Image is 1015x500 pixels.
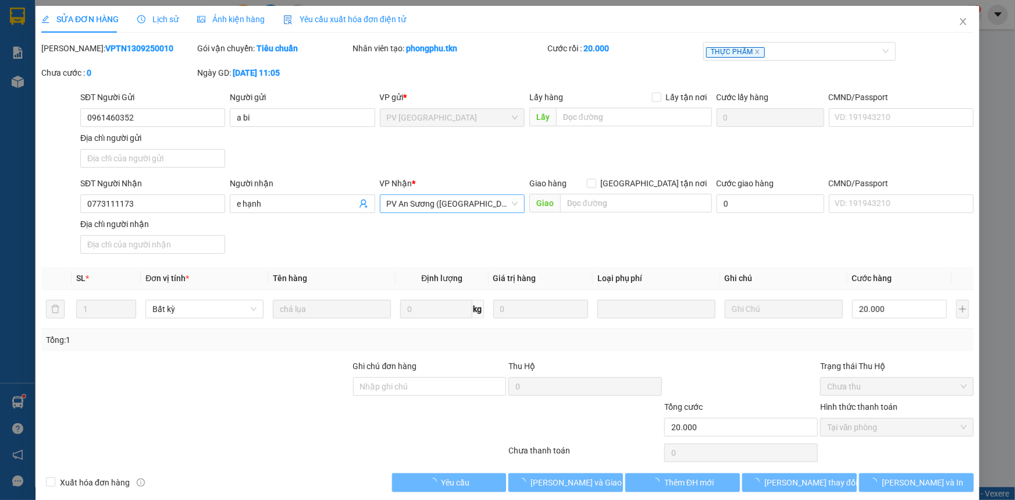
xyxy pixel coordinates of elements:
[230,91,375,104] div: Người gửi
[742,473,857,492] button: [PERSON_NAME] thay đổi
[359,199,368,208] span: user-add
[560,194,712,212] input: Dọc đường
[717,194,824,213] input: Cước giao hàng
[55,476,134,489] span: Xuất hóa đơn hàng
[76,274,86,283] span: SL
[80,235,225,254] input: Địa chỉ của người nhận
[493,300,588,318] input: 0
[509,473,624,492] button: [PERSON_NAME] và Giao hàng
[137,15,145,23] span: clock-circle
[827,378,967,395] span: Chưa thu
[531,476,643,489] span: [PERSON_NAME] và Giao hàng
[472,300,484,318] span: kg
[41,15,119,24] span: SỬA ĐƠN HÀNG
[380,179,412,188] span: VP Nhận
[947,6,980,38] button: Close
[152,300,257,318] span: Bất kỳ
[353,42,546,55] div: Nhân viên tạo:
[754,49,760,55] span: close
[197,15,265,24] span: Ảnh kiện hàng
[105,44,173,53] b: VPTN1309250010
[508,444,664,464] div: Chưa thanh toán
[583,44,609,53] b: 20.000
[717,179,774,188] label: Cước giao hàng
[518,478,531,486] span: loading
[387,195,518,212] span: PV An Sương (Hàng Hóa)
[493,274,536,283] span: Giá trị hàng
[407,44,458,53] b: phongphu.tkn
[429,478,441,486] span: loading
[230,177,375,190] div: Người nhận
[137,478,145,487] span: info-circle
[547,42,701,55] div: Cước rồi :
[859,473,974,492] button: [PERSON_NAME] và In
[752,478,764,486] span: loading
[820,360,974,373] div: Trạng thái Thu Hộ
[717,93,769,102] label: Cước lấy hàng
[41,66,195,79] div: Chưa cước :
[508,361,535,371] span: Thu Hộ
[80,91,225,104] div: SĐT Người Gửi
[421,274,462,283] span: Định lượng
[80,177,225,190] div: SĐT Người Nhận
[593,267,720,290] th: Loại phụ phí
[556,108,712,126] input: Dọc đường
[827,419,967,436] span: Tại văn phòng
[80,218,225,231] div: Địa chỉ người nhận
[353,361,417,371] label: Ghi chú đơn hàng
[661,91,712,104] span: Lấy tận nơi
[41,15,49,23] span: edit
[387,109,518,126] span: PV Tây Ninh
[529,179,567,188] span: Giao hàng
[764,476,857,489] span: [PERSON_NAME] thay đổi
[273,274,307,283] span: Tên hàng
[956,300,969,318] button: plus
[664,476,714,489] span: Thêm ĐH mới
[80,149,225,168] input: Địa chỉ của người gửi
[257,44,298,53] b: Tiêu chuẩn
[706,47,765,58] span: THỰC PHẨM
[46,334,392,346] div: Tổng: 1
[882,476,964,489] span: [PERSON_NAME] và In
[829,91,974,104] div: CMND/Passport
[145,274,189,283] span: Đơn vị tính
[852,274,892,283] span: Cước hàng
[87,68,91,77] b: 0
[41,42,195,55] div: [PERSON_NAME]:
[596,177,712,190] span: [GEOGRAPHIC_DATA] tận nơi
[273,300,391,318] input: VD: Bàn, Ghế
[651,478,664,486] span: loading
[664,402,703,412] span: Tổng cước
[392,473,507,492] button: Yêu cầu
[725,300,843,318] input: Ghi Chú
[46,300,65,318] button: delete
[441,476,470,489] span: Yêu cầu
[137,15,179,24] span: Lịch sử
[283,15,293,24] img: icon
[870,478,882,486] span: loading
[625,473,740,492] button: Thêm ĐH mới
[233,68,280,77] b: [DATE] 11:05
[720,267,847,290] th: Ghi chú
[959,17,968,26] span: close
[197,42,351,55] div: Gói vận chuyển:
[529,108,556,126] span: Lấy
[380,91,525,104] div: VP gửi
[197,15,205,23] span: picture
[529,194,560,212] span: Giao
[829,177,974,190] div: CMND/Passport
[197,66,351,79] div: Ngày GD:
[529,93,563,102] span: Lấy hàng
[820,402,898,412] label: Hình thức thanh toán
[717,108,824,127] input: Cước lấy hàng
[80,132,225,144] div: Địa chỉ người gửi
[283,15,406,24] span: Yêu cầu xuất hóa đơn điện tử
[353,377,507,396] input: Ghi chú đơn hàng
